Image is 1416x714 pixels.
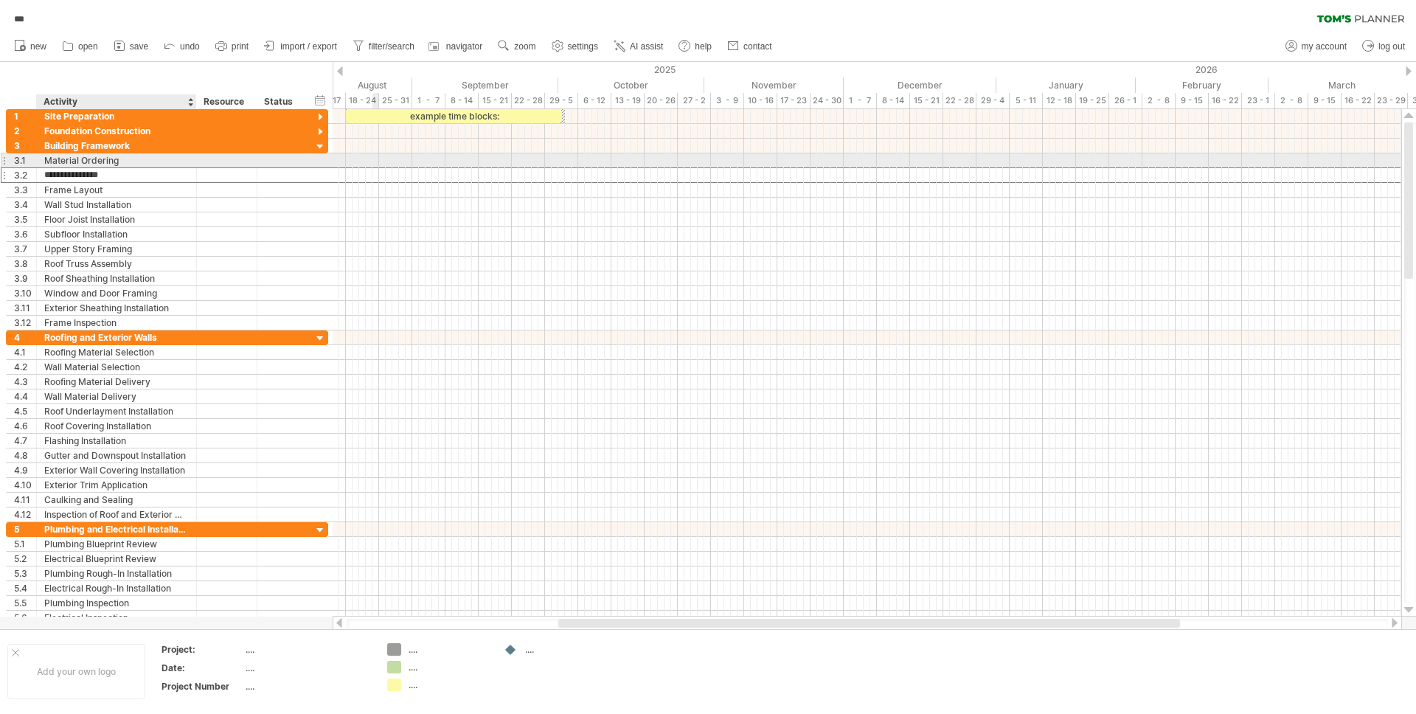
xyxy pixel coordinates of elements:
[14,124,36,138] div: 2
[44,316,189,330] div: Frame Inspection
[14,183,36,197] div: 3.3
[44,419,189,433] div: Roof Covering Installation
[162,662,243,674] div: Date:
[44,478,189,492] div: Exterior Trim Application
[14,227,36,241] div: 3.6
[44,493,189,507] div: Caulking and Sealing
[180,41,200,52] span: undo
[44,581,189,595] div: Electrical Rough-In Installation
[44,242,189,256] div: Upper Story Framing
[14,360,36,374] div: 4.2
[44,139,189,153] div: Building Framework
[1275,93,1308,108] div: 2 - 8
[44,124,189,138] div: Foundation Construction
[58,37,103,56] a: open
[44,94,188,109] div: Activity
[409,643,489,656] div: ....
[273,77,412,93] div: August 2025
[943,93,976,108] div: 22 - 28
[1378,41,1405,52] span: log out
[14,581,36,595] div: 5.4
[78,41,98,52] span: open
[44,448,189,462] div: Gutter and Downspout Installation
[744,93,777,108] div: 10 - 16
[44,404,189,418] div: Roof Underlayment Installation
[30,41,46,52] span: new
[811,93,844,108] div: 24 - 30
[44,552,189,566] div: Electrical Blueprint Review
[844,77,996,93] div: December 2025
[578,93,611,108] div: 6 - 12
[14,301,36,315] div: 3.11
[10,37,51,56] a: new
[7,644,145,699] div: Add your own logo
[14,448,36,462] div: 4.8
[910,93,943,108] div: 15 - 21
[14,434,36,448] div: 4.7
[110,37,153,56] a: save
[162,680,243,693] div: Project Number
[212,37,253,56] a: print
[446,41,482,52] span: navigator
[346,93,379,108] div: 18 - 24
[409,661,489,673] div: ....
[14,611,36,625] div: 5.6
[711,93,744,108] div: 3 - 9
[1358,37,1409,56] a: log out
[558,77,704,93] div: October 2025
[14,375,36,389] div: 4.3
[204,94,249,109] div: Resource
[14,153,36,167] div: 3.1
[479,93,512,108] div: 15 - 21
[14,389,36,403] div: 4.4
[1176,93,1209,108] div: 9 - 15
[44,389,189,403] div: Wall Material Delivery
[545,93,578,108] div: 29 - 5
[280,41,337,52] span: import / export
[44,212,189,226] div: Floor Joist Installation
[14,596,36,610] div: 5.5
[246,643,369,656] div: ....
[743,41,772,52] span: contact
[1076,93,1109,108] div: 19 - 25
[44,301,189,315] div: Exterior Sheathing Installation
[44,375,189,389] div: Roofing Material Delivery
[246,662,369,674] div: ....
[1308,93,1342,108] div: 9 - 15
[494,37,540,56] a: zoom
[412,93,445,108] div: 1 - 7
[264,94,296,109] div: Status
[379,93,412,108] div: 25 - 31
[548,37,603,56] a: settings
[44,507,189,521] div: Inspection of Roof and Exterior Walls
[14,507,36,521] div: 4.12
[349,37,419,56] a: filter/search
[369,41,414,52] span: filter/search
[130,41,148,52] span: save
[14,139,36,153] div: 3
[14,537,36,551] div: 5.1
[44,153,189,167] div: Material Ordering
[14,345,36,359] div: 4.1
[14,168,36,182] div: 3.2
[14,212,36,226] div: 3.5
[44,596,189,610] div: Plumbing Inspection
[14,522,36,536] div: 5
[44,537,189,551] div: Plumbing Blueprint Review
[14,463,36,477] div: 4.9
[44,257,189,271] div: Roof Truss Assembly
[44,360,189,374] div: Wall Material Selection
[44,109,189,123] div: Site Preparation
[14,316,36,330] div: 3.12
[162,643,243,656] div: Project:
[611,93,645,108] div: 13 - 19
[14,286,36,300] div: 3.10
[568,41,598,52] span: settings
[260,37,341,56] a: import / export
[412,77,558,93] div: September 2025
[44,286,189,300] div: Window and Door Framing
[976,93,1010,108] div: 29 - 4
[44,611,189,625] div: Electrical Inspection
[44,434,189,448] div: Flashing Installation
[14,493,36,507] div: 4.11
